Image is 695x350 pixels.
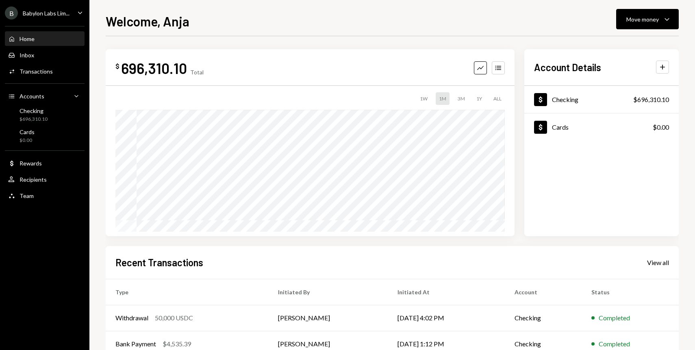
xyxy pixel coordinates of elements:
[106,279,268,305] th: Type
[647,258,669,267] a: View all
[490,92,505,105] div: ALL
[582,279,679,305] th: Status
[155,313,193,323] div: 50,000 USDC
[20,52,34,59] div: Inbox
[115,62,119,70] div: $
[20,35,35,42] div: Home
[5,7,18,20] div: B
[653,122,669,132] div: $0.00
[524,113,679,141] a: Cards$0.00
[454,92,468,105] div: 3M
[552,96,578,103] div: Checking
[388,305,505,331] td: [DATE] 4:02 PM
[5,31,85,46] a: Home
[505,279,582,305] th: Account
[417,92,431,105] div: 1W
[20,116,48,123] div: $696,310.10
[388,279,505,305] th: Initiated At
[505,305,582,331] td: Checking
[20,107,48,114] div: Checking
[599,339,630,349] div: Completed
[5,48,85,62] a: Inbox
[616,9,679,29] button: Move money
[115,313,148,323] div: Withdrawal
[20,68,53,75] div: Transactions
[268,305,388,331] td: [PERSON_NAME]
[20,128,35,135] div: Cards
[599,313,630,323] div: Completed
[5,89,85,103] a: Accounts
[190,69,204,76] div: Total
[633,95,669,104] div: $696,310.10
[5,105,85,124] a: Checking$696,310.10
[20,192,34,199] div: Team
[115,256,203,269] h2: Recent Transactions
[473,92,485,105] div: 1Y
[23,10,69,17] div: Babylon Labs Lim...
[20,176,47,183] div: Recipients
[552,123,569,131] div: Cards
[163,339,191,349] div: $4,535.39
[106,13,189,29] h1: Welcome, Anja
[5,172,85,187] a: Recipients
[121,59,187,77] div: 696,310.10
[20,137,35,144] div: $0.00
[5,126,85,146] a: Cards$0.00
[115,339,156,349] div: Bank Payment
[626,15,659,24] div: Move money
[436,92,450,105] div: 1M
[20,93,44,100] div: Accounts
[5,64,85,78] a: Transactions
[268,279,388,305] th: Initiated By
[20,160,42,167] div: Rewards
[524,86,679,113] a: Checking$696,310.10
[534,61,601,74] h2: Account Details
[5,156,85,170] a: Rewards
[5,188,85,203] a: Team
